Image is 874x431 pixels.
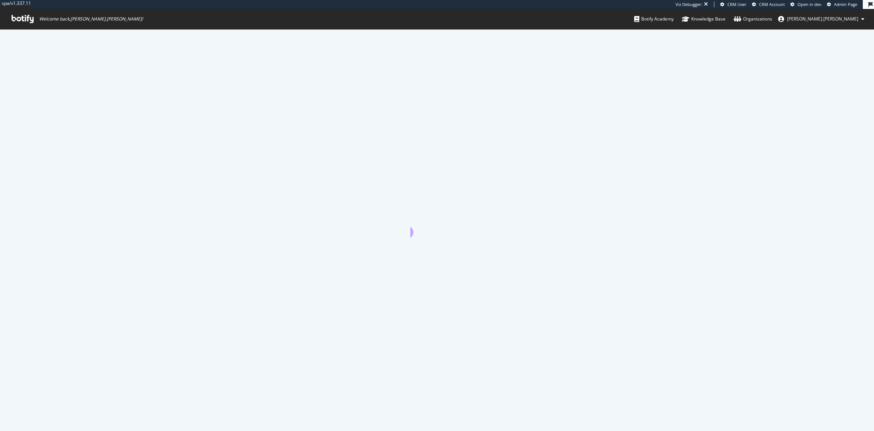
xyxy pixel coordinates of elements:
a: Botify Academy [634,9,674,29]
span: Admin Page [834,1,857,7]
div: Botify Academy [634,15,674,23]
span: Open in dev [798,1,821,7]
span: CRM User [727,1,746,7]
span: Welcome back, [PERSON_NAME].[PERSON_NAME] ! [39,16,143,22]
div: animation [410,211,464,237]
a: Open in dev [790,1,821,7]
a: CRM Account [752,1,785,7]
a: Organizations [734,9,772,29]
button: [PERSON_NAME].[PERSON_NAME] [772,13,870,25]
span: ryan.flanagan [787,16,858,22]
a: CRM User [720,1,746,7]
a: Knowledge Base [682,9,726,29]
span: CRM Account [759,1,785,7]
div: Viz Debugger: [676,1,702,7]
div: Organizations [734,15,772,23]
div: Knowledge Base [682,15,726,23]
a: Admin Page [827,1,857,7]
